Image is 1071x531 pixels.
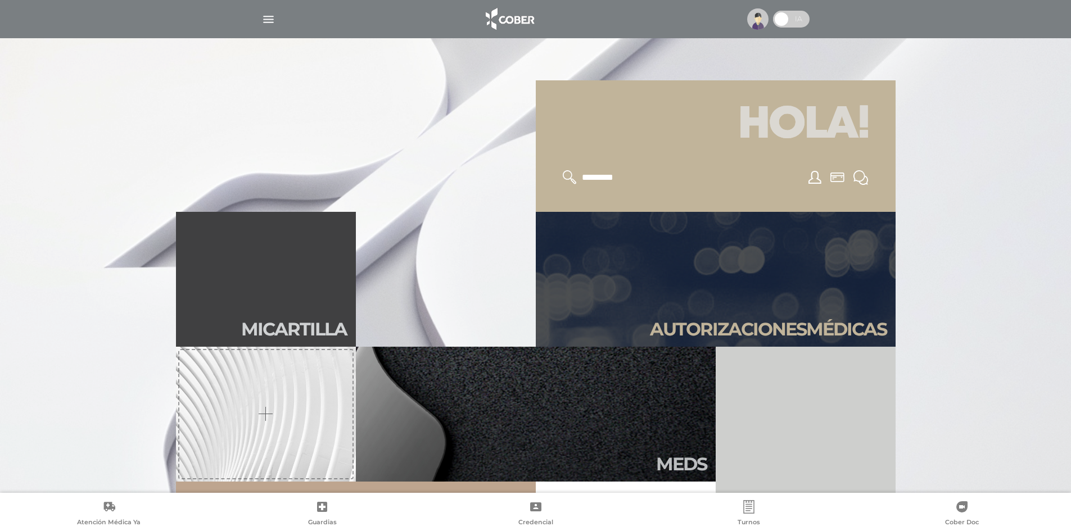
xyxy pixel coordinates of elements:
[945,518,979,528] span: Cober Doc
[241,319,347,340] h2: Mi car tilla
[656,453,707,475] h2: Meds
[215,500,428,529] a: Guardias
[856,500,1069,529] a: Cober Doc
[642,500,855,529] a: Turnos
[536,212,896,347] a: Autorizacionesmédicas
[747,8,769,30] img: profile-placeholder.svg
[518,518,553,528] span: Credencial
[429,500,642,529] a: Credencial
[480,6,539,33] img: logo_cober_home-white.png
[738,518,760,528] span: Turnos
[650,319,887,340] h2: Autori zaciones médicas
[261,12,275,26] img: Cober_menu-lines-white.svg
[176,212,356,347] a: Micartilla
[308,518,337,528] span: Guardias
[356,347,716,482] a: Meds
[77,518,141,528] span: Atención Médica Ya
[2,500,215,529] a: Atención Médica Ya
[549,94,882,157] h1: Hola!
